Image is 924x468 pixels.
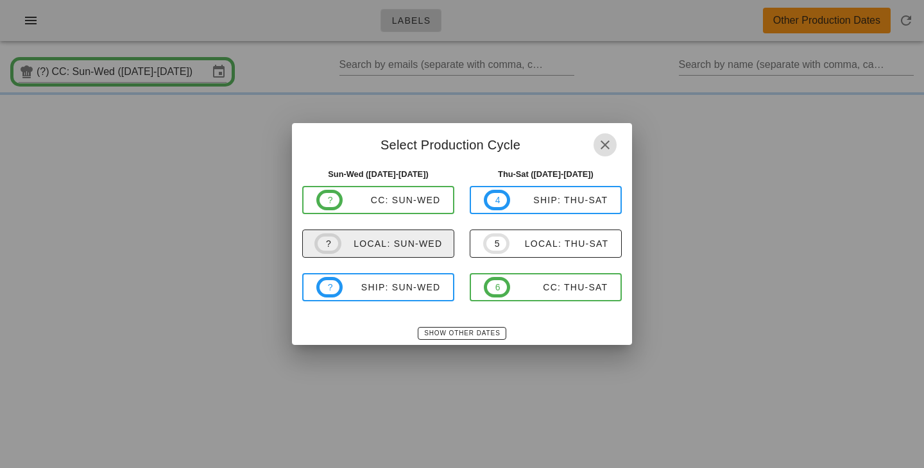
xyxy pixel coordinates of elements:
[302,230,454,258] button: ?local: Sun-Wed
[327,193,332,207] span: ?
[418,327,506,340] button: Show Other Dates
[510,195,608,205] div: ship: Thu-Sat
[510,282,608,292] div: CC: Thu-Sat
[495,193,500,207] span: 4
[495,280,500,294] span: 6
[470,186,622,214] button: 4ship: Thu-Sat
[509,238,608,249] div: local: Thu-Sat
[292,123,632,163] div: Select Production Cycle
[325,237,330,251] span: ?
[470,273,622,301] button: 6CC: Thu-Sat
[341,238,443,249] div: local: Sun-Wed
[498,169,594,179] strong: Thu-Sat ([DATE]-[DATE])
[343,282,440,292] div: ship: Sun-Wed
[494,237,499,251] span: 5
[424,330,500,337] span: Show Other Dates
[302,186,454,214] button: ?CC: Sun-Wed
[327,280,332,294] span: ?
[328,169,428,179] strong: Sun-Wed ([DATE]-[DATE])
[343,195,440,205] div: CC: Sun-Wed
[302,273,454,301] button: ?ship: Sun-Wed
[470,230,622,258] button: 5local: Thu-Sat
